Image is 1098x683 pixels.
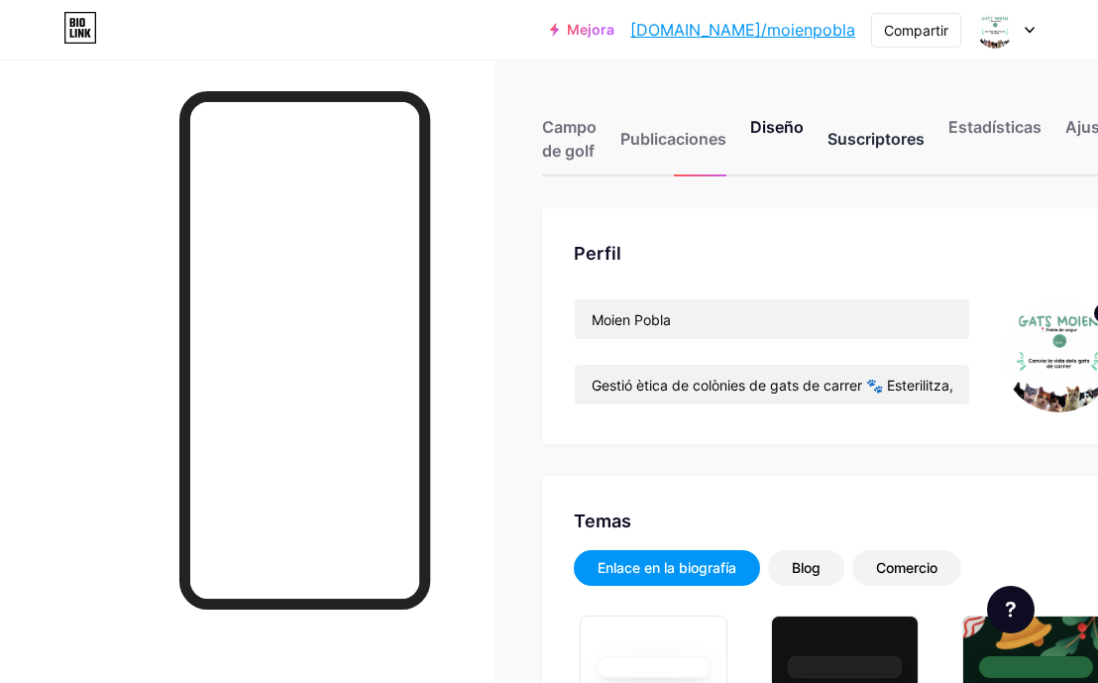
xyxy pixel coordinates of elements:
[750,117,804,137] font: Diseño
[884,22,948,39] font: Compartir
[630,18,855,42] a: [DOMAIN_NAME]/moienpobla
[574,511,631,531] font: Temas
[948,117,1042,137] font: Estadísticas
[630,20,855,40] font: [DOMAIN_NAME]/moienpobla
[792,559,821,576] font: Blog
[575,365,969,404] input: Biografía
[876,559,937,576] font: Comercio
[567,21,614,38] font: Mejora
[598,559,736,576] font: Enlace en la biografía
[620,129,726,149] font: Publicaciones
[575,299,969,339] input: Nombre
[976,11,1014,49] img: moienpobla
[574,243,621,264] font: Perfil
[542,117,597,161] font: Campo de golf
[827,129,925,149] font: Suscriptores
